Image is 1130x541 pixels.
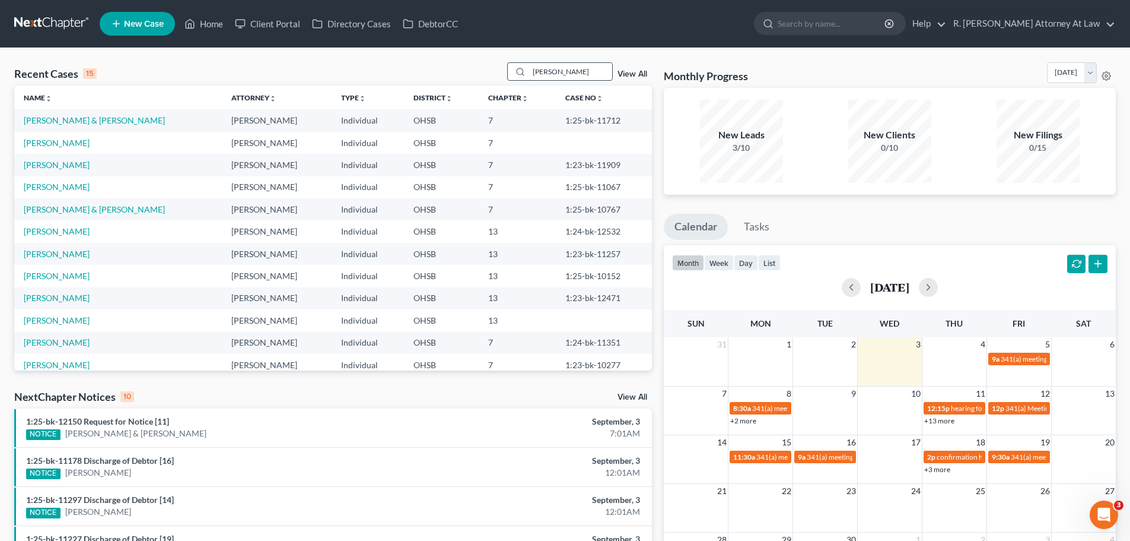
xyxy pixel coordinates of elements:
[733,214,780,240] a: Tasks
[1039,435,1051,450] span: 19
[910,387,922,401] span: 10
[26,455,174,466] a: 1:25-bk-11178 Discharge of Debtor [16]
[716,484,728,498] span: 21
[1104,435,1116,450] span: 20
[992,453,1010,461] span: 9:30a
[997,128,1080,142] div: New Filings
[404,287,479,309] td: OHSB
[443,428,640,439] div: 7:01AM
[404,132,479,154] td: OHSB
[798,453,806,461] span: 9a
[24,249,90,259] a: [PERSON_NAME]
[937,453,1070,461] span: confirmation hearing for [PERSON_NAME]
[947,13,1115,34] a: R. [PERSON_NAME] Attorney At Law
[1013,318,1025,328] span: Fri
[479,198,556,220] td: 7
[565,93,603,102] a: Case Nounfold_more
[556,287,652,309] td: 1:23-bk-12471
[404,109,479,131] td: OHSB
[845,484,857,498] span: 23
[1114,501,1123,510] span: 3
[687,318,705,328] span: Sun
[716,337,728,352] span: 31
[24,182,90,192] a: [PERSON_NAME]
[785,337,792,352] span: 1
[927,404,950,413] span: 12:15p
[26,416,169,426] a: 1:25-bk-12150 Request for Notice [11]
[479,243,556,265] td: 13
[65,506,131,518] a: [PERSON_NAME]
[341,93,366,102] a: Typeunfold_more
[556,243,652,265] td: 1:23-bk-11257
[26,429,61,440] div: NOTICE
[817,318,833,328] span: Tue
[222,109,332,131] td: [PERSON_NAME]
[556,154,652,176] td: 1:23-bk-11909
[24,93,52,102] a: Nameunfold_more
[756,453,871,461] span: 341(a) meeting for [PERSON_NAME]
[26,508,61,518] div: NOTICE
[443,467,640,479] div: 12:01AM
[479,220,556,242] td: 13
[704,255,734,271] button: week
[850,387,857,401] span: 9
[222,154,332,176] td: [PERSON_NAME]
[24,115,165,125] a: [PERSON_NAME] & [PERSON_NAME]
[65,467,131,479] a: [PERSON_NAME]
[979,337,986,352] span: 4
[975,484,986,498] span: 25
[488,93,529,102] a: Chapterunfold_more
[596,95,603,102] i: unfold_more
[124,20,164,29] span: New Case
[222,176,332,198] td: [PERSON_NAME]
[521,95,529,102] i: unfold_more
[222,198,332,220] td: [PERSON_NAME]
[24,360,90,370] a: [PERSON_NAME]
[404,198,479,220] td: OHSB
[556,109,652,131] td: 1:25-bk-11712
[730,416,756,425] a: +2 more
[479,309,556,331] td: 13
[404,154,479,176] td: OHSB
[332,309,404,331] td: Individual
[231,93,276,102] a: Attorneyunfold_more
[332,243,404,265] td: Individual
[479,265,556,287] td: 13
[700,142,783,154] div: 3/10
[404,243,479,265] td: OHSB
[479,354,556,376] td: 7
[880,318,899,328] span: Wed
[752,404,867,413] span: 341(a) meeting for [PERSON_NAME]
[915,337,922,352] span: 3
[269,95,276,102] i: unfold_more
[848,142,931,154] div: 0/10
[1076,318,1091,328] span: Sat
[479,287,556,309] td: 13
[1039,484,1051,498] span: 26
[14,390,134,404] div: NextChapter Notices
[404,332,479,354] td: OHSB
[222,243,332,265] td: [PERSON_NAME]
[734,255,758,271] button: day
[975,387,986,401] span: 11
[332,220,404,242] td: Individual
[556,176,652,198] td: 1:25-bk-11067
[332,109,404,131] td: Individual
[997,142,1080,154] div: 0/15
[332,332,404,354] td: Individual
[443,455,640,467] div: September, 3
[778,12,886,34] input: Search by name...
[332,287,404,309] td: Individual
[359,95,366,102] i: unfold_more
[332,198,404,220] td: Individual
[733,404,751,413] span: 8:30a
[992,355,1000,363] span: 9a
[556,354,652,376] td: 1:23-bk-10277
[306,13,397,34] a: Directory Cases
[222,132,332,154] td: [PERSON_NAME]
[404,220,479,242] td: OHSB
[910,484,922,498] span: 24
[120,391,134,402] div: 10
[924,465,950,474] a: +3 more
[26,469,61,479] div: NOTICE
